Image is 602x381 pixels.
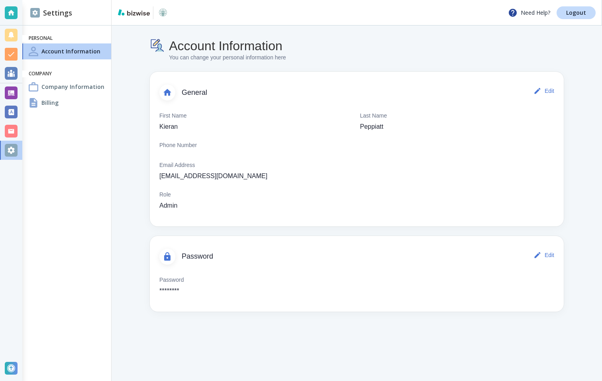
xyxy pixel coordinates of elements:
[159,171,267,181] p: [EMAIL_ADDRESS][DOMAIN_NAME]
[159,141,197,150] p: Phone Number
[29,71,105,77] h6: Company
[159,201,177,210] p: Admin
[22,79,111,95] a: Company InformationCompany Information
[159,276,184,285] p: Password
[22,95,111,111] a: BillingBilling
[566,10,586,16] p: Logout
[157,6,169,19] img: Pied Piper
[360,122,384,132] p: Peppiatt
[169,53,286,62] p: You can change your personal information here
[29,35,105,42] h6: Personal
[159,161,195,170] p: Email Address
[41,98,59,107] h4: Billing
[118,9,150,16] img: bizwise
[532,247,557,263] button: Edit
[41,47,100,55] h4: Account Information
[150,38,166,53] img: Account Information
[182,88,532,97] span: General
[30,8,72,18] h2: Settings
[169,38,286,53] h4: Account Information
[159,112,186,120] p: First Name
[159,190,171,199] p: Role
[508,8,550,18] p: Need Help?
[532,83,557,99] button: Edit
[557,6,596,19] a: Logout
[182,252,532,261] span: Password
[159,122,178,132] p: Kieran
[30,8,40,18] img: DashboardSidebarSettings.svg
[41,82,104,91] h4: Company Information
[360,112,387,120] p: Last Name
[22,43,111,59] a: Account InformationAccount Information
